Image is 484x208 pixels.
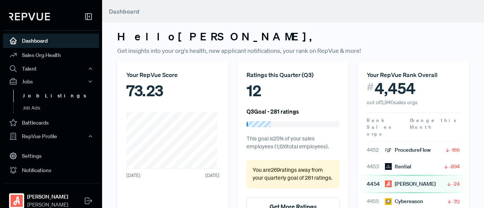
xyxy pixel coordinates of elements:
[11,195,23,207] img: Angi
[367,197,385,205] span: 4455
[367,163,385,171] span: 4453
[367,71,437,79] span: Your RepVue Rank Overall
[410,117,458,130] span: Change this Month
[3,34,99,48] a: Dashboard
[9,13,50,20] img: RepVue
[3,62,99,75] button: Talent
[3,48,99,62] a: Sales Org Health
[247,135,340,151] p: This goal is 25 % of your sales employees ( 1,126 total employees).
[367,180,385,188] span: 4454
[3,163,99,177] a: Notifications
[385,163,392,170] img: Itential
[452,180,460,188] span: -24
[385,163,411,171] div: Itential
[450,146,460,154] span: -166
[385,180,392,187] img: Angi
[13,90,109,102] a: Job Listings
[3,149,99,163] a: Settings
[126,70,219,79] div: Your RepVue Score
[126,79,219,102] div: 73.23
[3,116,99,130] a: Battlecards
[367,99,418,106] span: out of 5,940 sales orgs
[385,180,436,188] div: [PERSON_NAME]
[449,163,460,170] span: -894
[367,124,392,137] span: Sales orgs
[247,108,299,115] h6: Q3 Goal - 281 ratings
[3,75,99,88] button: Jobs
[367,79,374,95] span: #
[367,146,385,154] span: 4452
[375,79,416,97] span: 4,454
[117,46,469,55] p: Get insights into your org's health, new applicant notifications, your rank on RepVue & more!
[247,70,340,79] div: Ratings this Quarter ( Q3 )
[385,146,431,154] div: ProcedureFlow
[109,8,140,15] span: Dashboard
[452,198,460,205] span: -70
[3,130,99,143] button: RepVue Profile
[253,166,334,182] p: You are 269 ratings away from your quarterly goal of 281 ratings .
[27,193,68,201] strong: [PERSON_NAME]
[126,172,140,179] span: [DATE]
[385,147,392,154] img: ProcedureFlow
[117,30,469,43] h3: Hello [PERSON_NAME] ,
[385,197,423,205] div: Cybereason
[385,198,392,205] img: Cybereason
[13,102,109,114] a: Job Ads
[247,79,340,102] div: 12
[205,172,219,179] span: [DATE]
[367,117,385,124] span: Rank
